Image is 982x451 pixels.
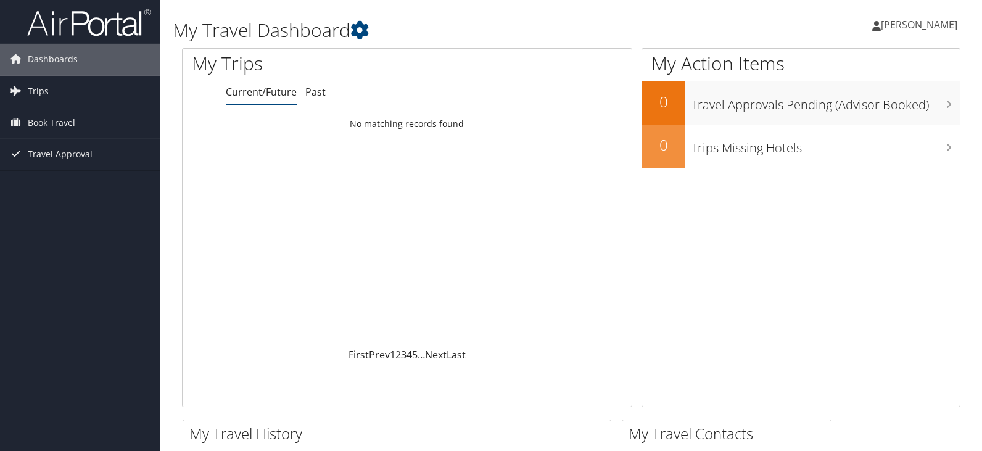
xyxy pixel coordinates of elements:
[642,125,960,168] a: 0Trips Missing Hotels
[369,348,390,362] a: Prev
[642,51,960,77] h1: My Action Items
[872,6,970,43] a: [PERSON_NAME]
[28,139,93,170] span: Travel Approval
[418,348,425,362] span: …
[691,90,960,114] h3: Travel Approvals Pending (Advisor Booked)
[447,348,466,362] a: Last
[183,113,632,135] td: No matching records found
[629,423,831,444] h2: My Travel Contacts
[642,81,960,125] a: 0Travel Approvals Pending (Advisor Booked)
[881,18,957,31] span: [PERSON_NAME]
[173,17,704,43] h1: My Travel Dashboard
[642,91,685,112] h2: 0
[192,51,435,77] h1: My Trips
[642,134,685,155] h2: 0
[305,85,326,99] a: Past
[401,348,406,362] a: 3
[189,423,611,444] h2: My Travel History
[28,44,78,75] span: Dashboards
[226,85,297,99] a: Current/Future
[28,107,75,138] span: Book Travel
[27,8,151,37] img: airportal-logo.png
[412,348,418,362] a: 5
[349,348,369,362] a: First
[395,348,401,362] a: 2
[390,348,395,362] a: 1
[28,76,49,107] span: Trips
[425,348,447,362] a: Next
[406,348,412,362] a: 4
[691,133,960,157] h3: Trips Missing Hotels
